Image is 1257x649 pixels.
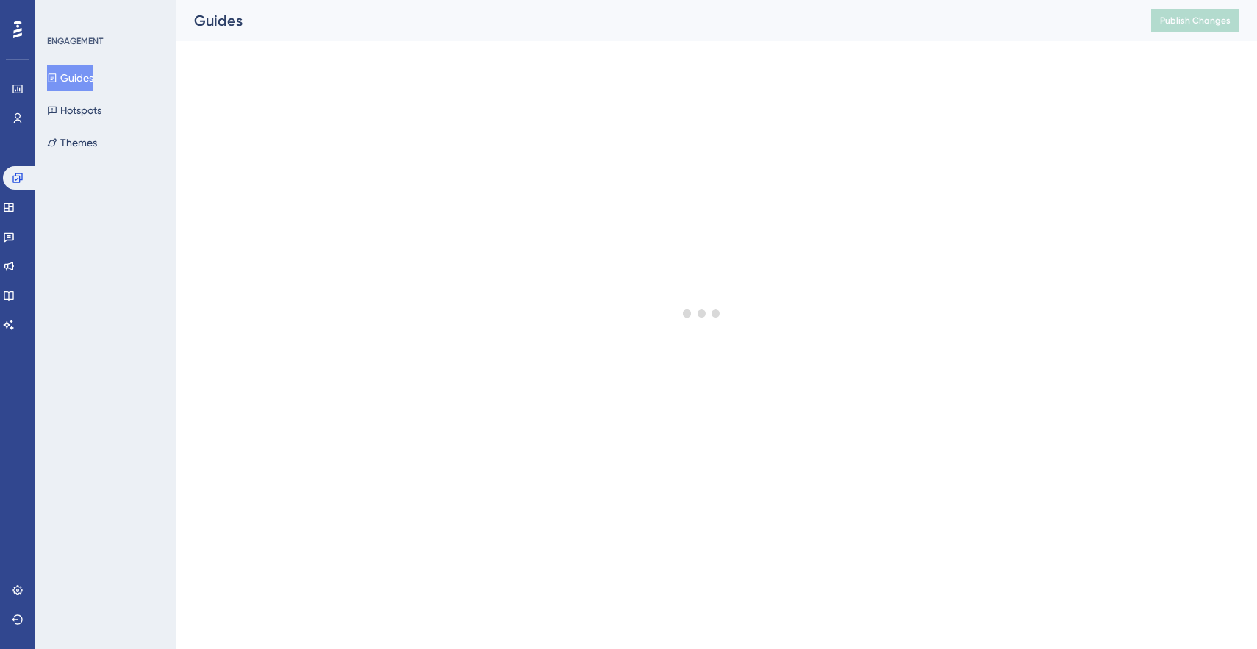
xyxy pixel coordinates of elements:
button: Hotspots [47,97,101,123]
button: Guides [47,65,93,91]
button: Themes [47,129,97,156]
button: Publish Changes [1151,9,1239,32]
div: ENGAGEMENT [47,35,103,47]
span: Publish Changes [1160,15,1231,26]
div: Guides [194,10,1114,31]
